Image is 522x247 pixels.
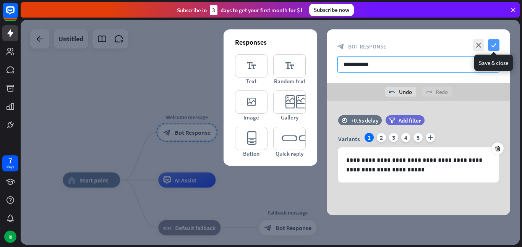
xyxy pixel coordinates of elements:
[338,135,360,143] span: Variants
[365,133,374,142] div: 1
[351,117,378,124] div: +0.5s delay
[389,89,395,95] i: undo
[2,155,18,171] a: 7 days
[389,133,398,142] div: 3
[473,39,484,51] i: close
[337,43,344,50] i: block_bot_response
[210,5,217,15] div: 3
[377,133,386,142] div: 2
[413,133,423,142] div: 5
[309,4,354,16] div: Subscribe now
[8,157,12,164] div: 7
[389,118,395,123] i: filter
[422,87,452,97] div: Redo
[488,39,499,51] i: check
[401,133,410,142] div: 4
[342,118,347,123] i: time
[426,133,435,142] i: plus
[177,5,303,15] div: Subscribe in days to get your first month for $1
[6,3,29,26] button: Open LiveChat chat widget
[385,87,416,97] div: Undo
[426,89,432,95] i: redo
[6,164,14,170] div: days
[348,43,386,50] span: Bot Response
[399,117,421,124] span: Add filter
[4,231,16,243] div: RI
